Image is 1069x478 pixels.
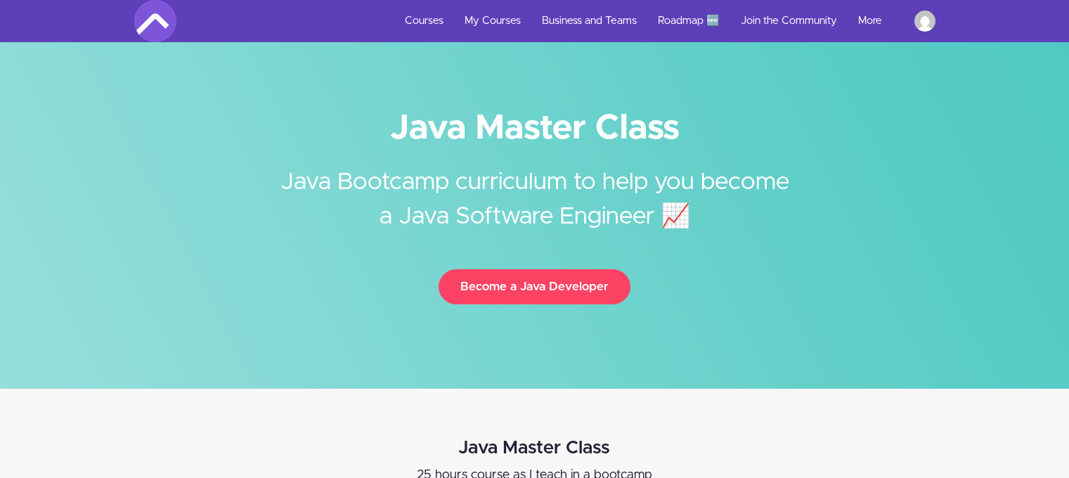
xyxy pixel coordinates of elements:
[181,438,887,458] h2: Java Master Class
[439,269,630,304] button: Become a Java Developer
[134,112,935,144] h1: Java Master Class
[914,11,935,32] img: haifachagwey@gmail.com
[271,144,798,234] h2: Java Bootcamp curriculum to help you become a Java Software Engineer 📈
